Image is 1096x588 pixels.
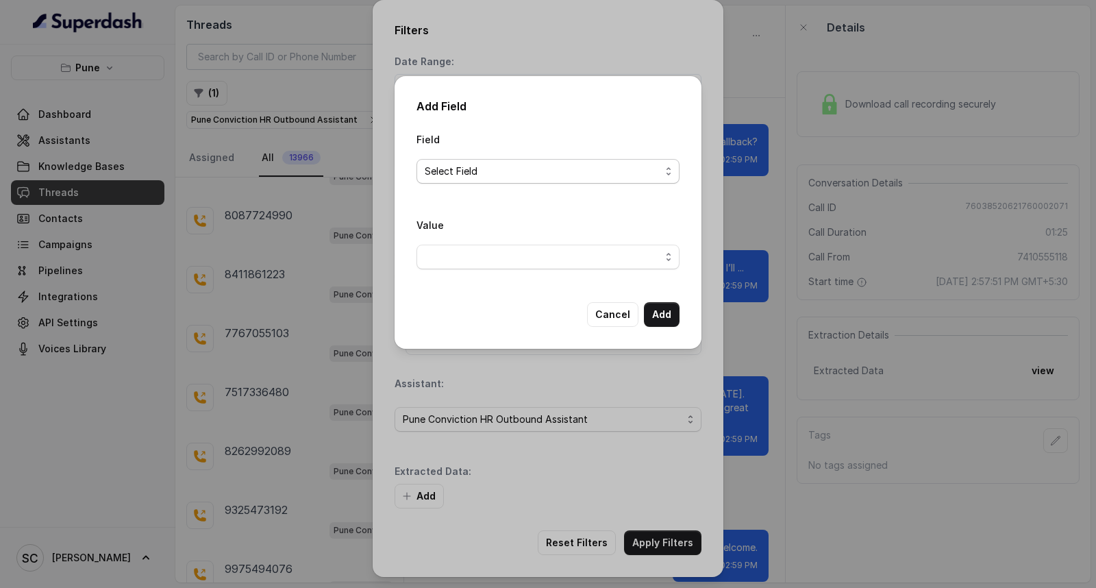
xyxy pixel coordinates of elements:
label: Field [416,134,440,145]
button: Select Field [416,159,680,184]
button: Cancel [587,302,638,327]
h2: Add Field [416,98,680,114]
span: Select Field [425,163,660,180]
button: Add [644,302,680,327]
label: Value [416,219,444,231]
